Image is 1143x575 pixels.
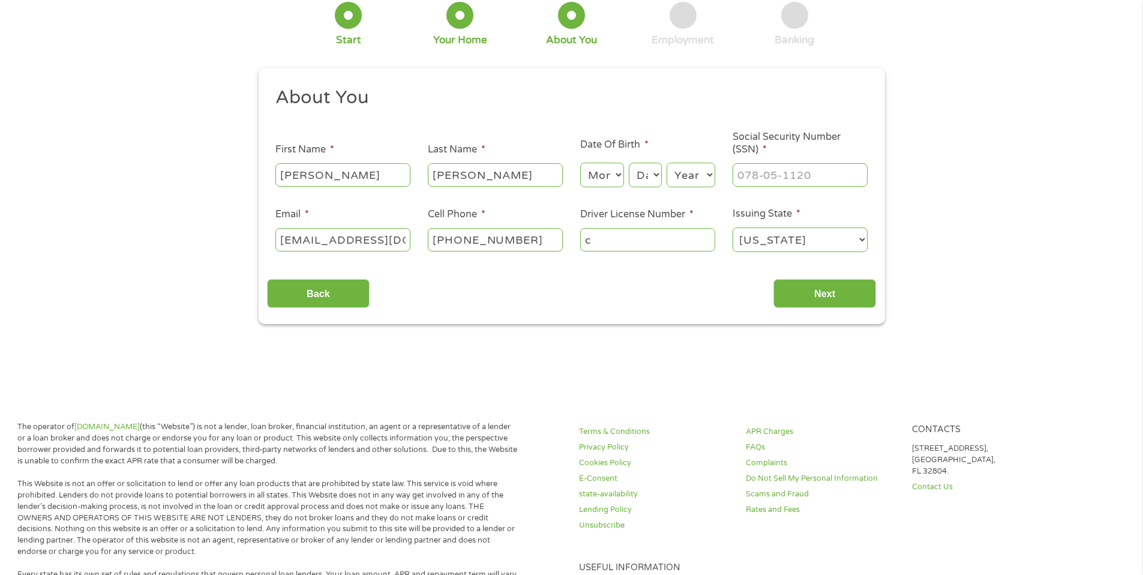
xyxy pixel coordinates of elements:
[428,143,485,156] label: Last Name
[546,34,597,47] div: About You
[275,86,859,110] h2: About You
[579,473,731,484] a: E-Consent
[579,520,731,531] a: Unsubscribe
[428,163,563,186] input: Smith
[733,131,868,156] label: Social Security Number (SSN)
[746,489,898,500] a: Scams and Fraud
[433,34,487,47] div: Your Home
[746,442,898,453] a: FAQs
[579,562,1064,574] h4: Useful Information
[580,208,694,221] label: Driver License Number
[17,478,518,558] p: This Website is not an offer or solicitation to lend or offer any loan products that are prohibit...
[17,421,518,467] p: The operator of (this “Website”) is not a lender, loan broker, financial institution, an agent or...
[579,504,731,516] a: Lending Policy
[275,208,309,221] label: Email
[428,228,563,251] input: (541) 754-3010
[579,489,731,500] a: state-availability
[275,143,334,156] label: First Name
[773,279,876,309] input: Next
[74,422,140,432] a: [DOMAIN_NAME]
[275,163,410,186] input: John
[912,443,1064,477] p: [STREET_ADDRESS], [GEOGRAPHIC_DATA], FL 32804.
[579,442,731,453] a: Privacy Policy
[912,424,1064,436] h4: Contacts
[746,504,898,516] a: Rates and Fees
[746,457,898,469] a: Complaints
[579,426,731,438] a: Terms & Conditions
[746,426,898,438] a: APR Charges
[733,208,800,220] label: Issuing State
[652,34,714,47] div: Employment
[580,139,649,151] label: Date Of Birth
[579,457,731,469] a: Cookies Policy
[912,481,1064,493] a: Contact Us
[775,34,814,47] div: Banking
[746,473,898,484] a: Do Not Sell My Personal Information
[275,228,410,251] input: john@gmail.com
[267,279,370,309] input: Back
[336,34,361,47] div: Start
[733,163,868,186] input: 078-05-1120
[428,208,485,221] label: Cell Phone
